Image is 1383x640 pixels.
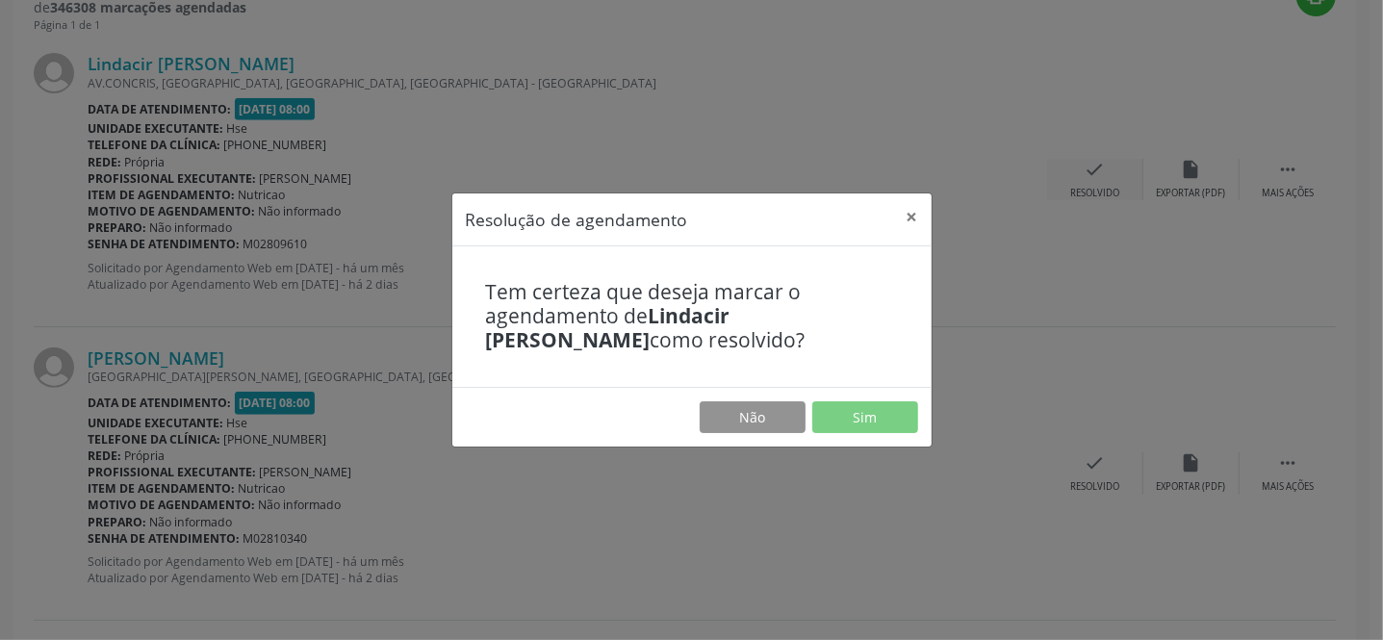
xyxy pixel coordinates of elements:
[486,302,730,353] b: Lindacir [PERSON_NAME]
[812,401,918,434] button: Sim
[466,207,688,232] h5: Resolução de agendamento
[700,401,806,434] button: Não
[486,280,898,353] h4: Tem certeza que deseja marcar o agendamento de como resolvido?
[893,193,932,241] button: Close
